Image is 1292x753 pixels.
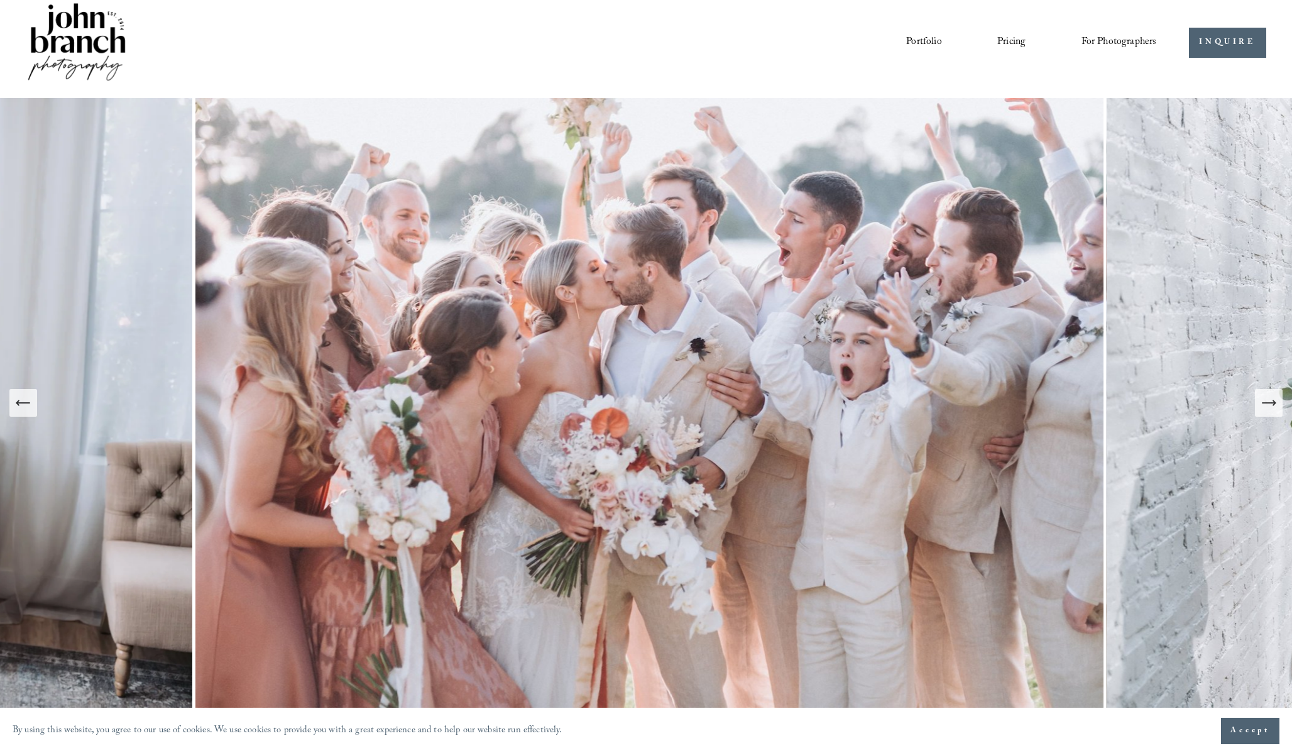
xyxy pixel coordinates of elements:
button: Accept [1221,718,1279,744]
span: For Photographers [1081,33,1157,52]
p: By using this website, you agree to our use of cookies. We use cookies to provide you with a grea... [13,722,562,740]
img: John Branch IV Photography [26,1,128,85]
button: Previous Slide [9,389,37,417]
a: INQUIRE [1189,28,1266,58]
button: Next Slide [1255,389,1283,417]
img: A wedding party celebrating outdoors, featuring a bride and groom kissing amidst cheering bridesm... [192,98,1107,708]
a: Pricing [997,32,1026,53]
a: folder dropdown [1081,32,1157,53]
a: Portfolio [906,32,941,53]
span: Accept [1230,725,1270,737]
